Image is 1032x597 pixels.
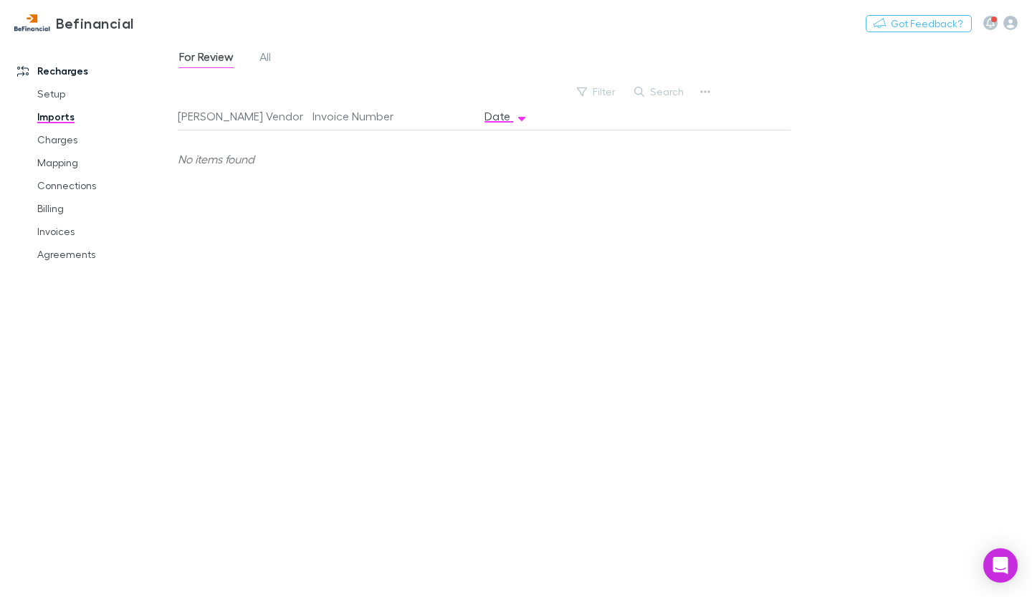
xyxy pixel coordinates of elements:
[6,6,143,40] a: Befinancial
[866,15,972,32] button: Got Feedback?
[23,128,186,151] a: Charges
[23,220,186,243] a: Invoices
[23,174,186,197] a: Connections
[484,102,527,130] button: Date
[179,49,234,68] span: For Review
[178,102,320,130] button: [PERSON_NAME] Vendor
[259,49,271,68] span: All
[178,130,779,188] div: No items found
[23,105,186,128] a: Imports
[983,548,1018,583] div: Open Intercom Messenger
[56,14,134,32] h3: Befinancial
[570,83,624,100] button: Filter
[3,59,186,82] a: Recharges
[23,243,186,266] a: Agreements
[23,197,186,220] a: Billing
[14,14,50,32] img: Befinancial's Logo
[23,82,186,105] a: Setup
[23,151,186,174] a: Mapping
[312,102,411,130] button: Invoice Number
[627,83,692,100] button: Search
